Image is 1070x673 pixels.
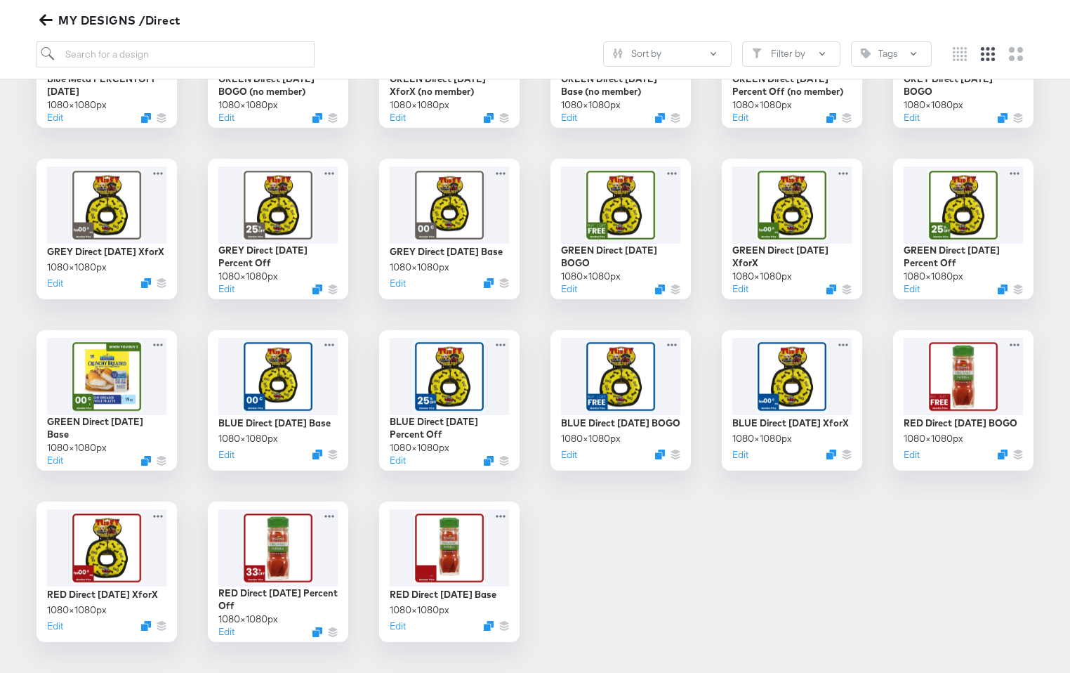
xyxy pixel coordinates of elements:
[390,620,406,633] button: Edit
[37,11,185,30] button: MY DESIGNS /Direct
[732,111,748,124] button: Edit
[904,417,1017,430] div: RED Direct [DATE] BOGO
[861,48,871,58] svg: Tag
[550,159,691,299] div: GREEN Direct [DATE] BOGO1080×1080pxEditDuplicate
[752,48,762,58] svg: Filter
[904,98,963,112] div: 1080 × 1080 px
[312,113,322,123] svg: Duplicate
[722,159,862,299] div: GREEN Direct [DATE] XforX1080×1080pxEditDuplicate
[742,41,840,67] button: FilterFilter by
[47,603,107,617] div: 1080 × 1080 px
[390,441,449,455] div: 1080 × 1080 px
[37,41,315,67] input: Search for a design
[484,113,494,123] svg: Duplicate
[390,245,503,259] div: GREY Direct [DATE] Base
[312,285,322,294] svg: Duplicate
[484,621,494,631] svg: Duplicate
[208,502,348,642] div: RED Direct [DATE] Percent Off1080×1080pxEditDuplicate
[47,261,107,274] div: 1080 × 1080 px
[484,278,494,288] svg: Duplicate
[218,270,278,283] div: 1080 × 1080 px
[998,450,1008,459] svg: Duplicate
[998,113,1008,123] svg: Duplicate
[655,113,665,123] svg: Duplicate
[312,450,322,459] svg: Duplicate
[218,72,338,98] div: GREEN Direct [DATE] BOGO (no member)
[218,111,235,124] button: Edit
[390,111,406,124] button: Edit
[851,41,932,67] button: TagTags
[141,621,151,631] svg: Duplicate
[732,448,748,462] button: Edit
[550,330,691,471] div: BLUE Direct [DATE] BOGO1080×1080pxEditDuplicate
[390,415,509,441] div: BLUE Direct [DATE] Percent Off
[655,285,665,294] svg: Duplicate
[484,456,494,466] button: Duplicate
[722,330,862,471] div: BLUE Direct [DATE] XforX1080×1080pxEditDuplicate
[47,620,63,633] button: Edit
[998,285,1008,294] button: Duplicate
[561,270,621,283] div: 1080 × 1080 px
[390,98,449,112] div: 1080 × 1080 px
[208,330,348,471] div: BLUE Direct [DATE] Base1080×1080pxEditDuplicate
[904,111,920,124] button: Edit
[561,417,680,430] div: BLUE Direct [DATE] BOGO
[561,111,577,124] button: Edit
[141,456,151,466] svg: Duplicate
[37,159,177,299] div: GREY Direct [DATE] XforX1080×1080pxEditDuplicate
[561,72,680,98] div: GREEN Direct [DATE] Base (no member)
[37,330,177,471] div: GREEN Direct [DATE] Base1080×1080pxEditDuplicate
[732,72,852,98] div: GREEN Direct [DATE] Percent Off (no member)
[218,625,235,639] button: Edit
[218,432,278,445] div: 1080 × 1080 px
[655,450,665,459] svg: Duplicate
[218,448,235,462] button: Edit
[826,285,836,294] button: Duplicate
[37,502,177,642] div: RED Direct [DATE] XforX1080×1080pxEditDuplicate
[379,330,520,471] div: BLUE Direct [DATE] Percent Off1080×1080pxEditDuplicate
[141,113,151,123] svg: Duplicate
[218,98,278,112] div: 1080 × 1080 px
[218,587,338,613] div: RED Direct [DATE] Percent Off
[42,11,180,30] span: MY DESIGNS /Direct
[141,278,151,288] svg: Duplicate
[826,113,836,123] svg: Duplicate
[732,432,792,445] div: 1080 × 1080 px
[47,454,63,467] button: Edit
[953,47,967,61] svg: Small grid
[732,98,792,112] div: 1080 × 1080 px
[379,159,520,299] div: GREY Direct [DATE] Base1080×1080pxEditDuplicate
[893,159,1033,299] div: GREEN Direct [DATE] Percent Off1080×1080pxEditDuplicate
[826,450,836,459] svg: Duplicate
[893,330,1033,471] div: RED Direct [DATE] BOGO1080×1080pxEditDuplicate
[732,244,852,270] div: GREEN Direct [DATE] XforX
[312,627,322,637] svg: Duplicate
[732,270,792,283] div: 1080 × 1080 px
[47,245,164,259] div: GREY Direct [DATE] XforX
[47,277,63,290] button: Edit
[218,282,235,296] button: Edit
[561,244,680,270] div: GREEN Direct [DATE] BOGO
[561,448,577,462] button: Edit
[47,111,63,124] button: Edit
[208,159,348,299] div: GREY Direct [DATE] Percent Off1080×1080pxEditDuplicate
[904,432,963,445] div: 1080 × 1080 px
[390,261,449,274] div: 1080 × 1080 px
[47,98,107,112] div: 1080 × 1080 px
[904,244,1023,270] div: GREEN Direct [DATE] Percent Off
[1009,47,1023,61] svg: Large grid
